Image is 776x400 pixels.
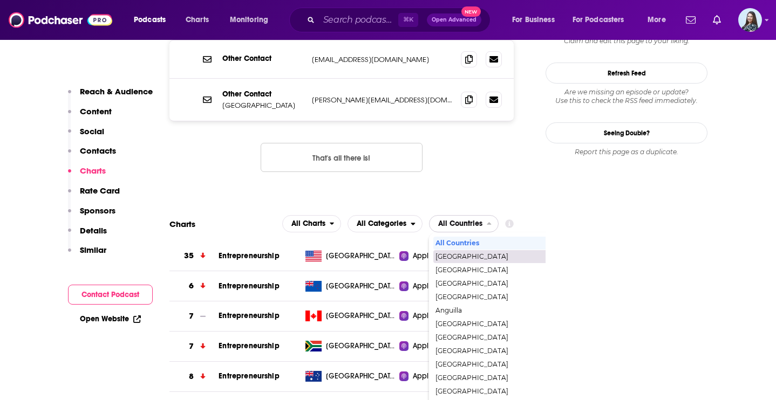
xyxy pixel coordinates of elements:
[357,220,406,227] span: All Categories
[169,332,219,361] a: 7
[68,245,106,265] button: Similar
[312,55,452,64] p: [EMAIL_ADDRESS][DOMAIN_NAME]
[169,362,219,391] a: 8
[738,8,762,32] img: User Profile
[348,215,423,232] h2: Categories
[640,11,679,29] button: open menu
[189,310,194,322] h3: 7
[429,215,499,232] h2: Countries
[80,205,115,216] p: Sponsors
[312,95,452,105] p: [PERSON_NAME][EMAIL_ADDRESS][DOMAIN_NAME]
[219,251,279,260] a: Entrepreneurship
[126,11,180,29] button: open menu
[435,253,584,260] span: [GEOGRAPHIC_DATA]
[433,291,588,304] div: Angola
[433,318,588,330] div: Antigua and Barbuda
[505,11,568,29] button: open menu
[435,388,584,395] span: [GEOGRAPHIC_DATA]
[219,281,279,291] span: Entrepreneurship
[433,264,588,277] div: Albania
[433,385,588,398] div: Azerbaijan
[435,375,584,381] span: [GEOGRAPHIC_DATA]
[68,86,153,106] button: Reach & Audience
[566,11,640,29] button: open menu
[432,17,477,23] span: Open Advanced
[80,314,141,323] a: Open Website
[219,311,279,320] span: Entrepreneurship
[433,237,588,250] div: All Countries
[413,311,433,321] span: Apple
[80,106,112,116] p: Content
[319,11,398,29] input: Search podcasts, credits, & more...
[435,294,584,300] span: [GEOGRAPHIC_DATA]
[326,311,396,321] span: Canada
[68,225,107,245] button: Details
[433,344,588,357] div: Armenia
[435,334,584,341] span: [GEOGRAPHIC_DATA]
[413,371,433,382] span: Apple
[179,11,215,29] a: Charts
[291,220,325,227] span: All Charts
[184,250,194,262] h3: 35
[169,219,195,229] h2: Charts
[399,311,454,321] a: Apple
[169,271,219,301] a: 6
[282,215,342,232] button: open menu
[68,285,153,305] button: Contact Podcast
[68,165,106,185] button: Charts
[413,251,433,261] span: Apple
[399,281,454,292] a: Apple
[682,11,700,29] a: Show notifications dropdown
[433,371,588,384] div: Austria
[399,341,454,351] a: Apple
[429,215,499,232] button: close menu
[219,341,279,350] a: Entrepreneurship
[512,12,555,27] span: For Business
[68,146,116,165] button: Contacts
[433,331,588,344] div: Argentina
[413,281,433,292] span: Apple
[9,10,112,30] img: Podchaser - Follow, Share and Rate Podcasts
[261,143,423,172] button: Nothing here.
[282,215,342,232] h2: Platforms
[189,280,194,292] h3: 6
[398,13,418,27] span: ⌘ K
[80,185,120,196] p: Rate Card
[80,165,106,176] p: Charts
[80,86,153,96] p: Reach & Audience
[301,281,400,292] a: [GEOGRAPHIC_DATA]
[433,304,588,317] div: Anguilla
[301,251,400,261] a: [GEOGRAPHIC_DATA]
[399,251,454,261] a: Apple
[169,241,219,271] a: 35
[80,146,116,156] p: Contacts
[435,361,584,368] span: [GEOGRAPHIC_DATA]
[461,6,481,17] span: New
[80,126,104,136] p: Social
[435,321,584,327] span: [GEOGRAPHIC_DATA]
[546,63,707,84] button: Refresh Feed
[301,341,400,351] a: [GEOGRAPHIC_DATA]
[546,88,707,105] div: Are we missing an episode or update? Use this to check the RSS feed immediately.
[709,11,725,29] a: Show notifications dropdown
[435,280,584,287] span: [GEOGRAPHIC_DATA]
[435,307,584,314] span: Anguilla
[399,371,454,382] a: Apple
[648,12,666,27] span: More
[435,267,584,273] span: [GEOGRAPHIC_DATA]
[222,101,303,110] p: [GEOGRAPHIC_DATA]
[435,240,584,246] span: All Countries
[186,12,209,27] span: Charts
[68,106,112,126] button: Content
[299,8,501,32] div: Search podcasts, credits, & more...
[433,358,588,371] div: Australia
[219,371,279,381] a: Entrepreneurship
[68,126,104,146] button: Social
[222,89,303,99] p: Other Contact
[573,12,624,27] span: For Podcasters
[326,341,396,351] span: South Africa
